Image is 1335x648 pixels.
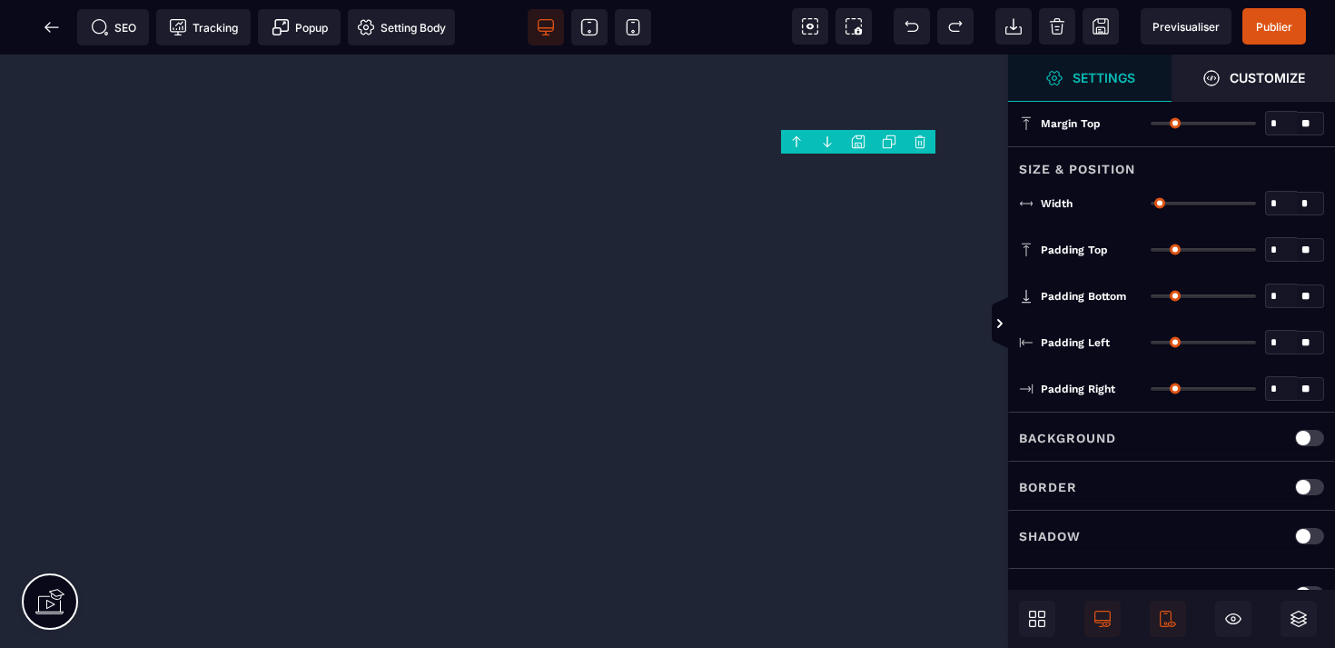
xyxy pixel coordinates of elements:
span: Padding Top [1041,243,1108,257]
span: Padding Left [1041,335,1110,350]
p: Border [1019,476,1077,498]
span: View components [792,8,828,45]
span: Screenshot [836,8,872,45]
p: Shadow [1019,525,1081,547]
span: Padding Bottom [1041,289,1126,304]
span: Width [1041,196,1073,211]
span: Margin Top [1041,116,1101,131]
span: Publier [1256,20,1292,34]
span: Open Style Manager [1172,55,1335,102]
p: Background [1019,427,1116,449]
span: Setting Body [357,18,446,36]
span: Mobile Only [1150,601,1186,637]
span: Padding Right [1041,382,1115,396]
strong: Customize [1230,71,1305,85]
span: Open Blocks [1019,601,1055,637]
span: Previsualiser [1152,20,1220,34]
span: Hide/Show Block [1215,601,1251,637]
div: Size & Position [1008,146,1335,180]
span: Tracking [169,18,238,36]
span: Open Layers [1281,601,1317,637]
span: Preview [1141,8,1231,45]
p: Corner [1019,583,1078,605]
span: Popup [272,18,328,36]
span: SEO [91,18,136,36]
strong: Settings [1073,71,1135,85]
span: Desktop Only [1084,601,1121,637]
span: Settings [1008,55,1172,102]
